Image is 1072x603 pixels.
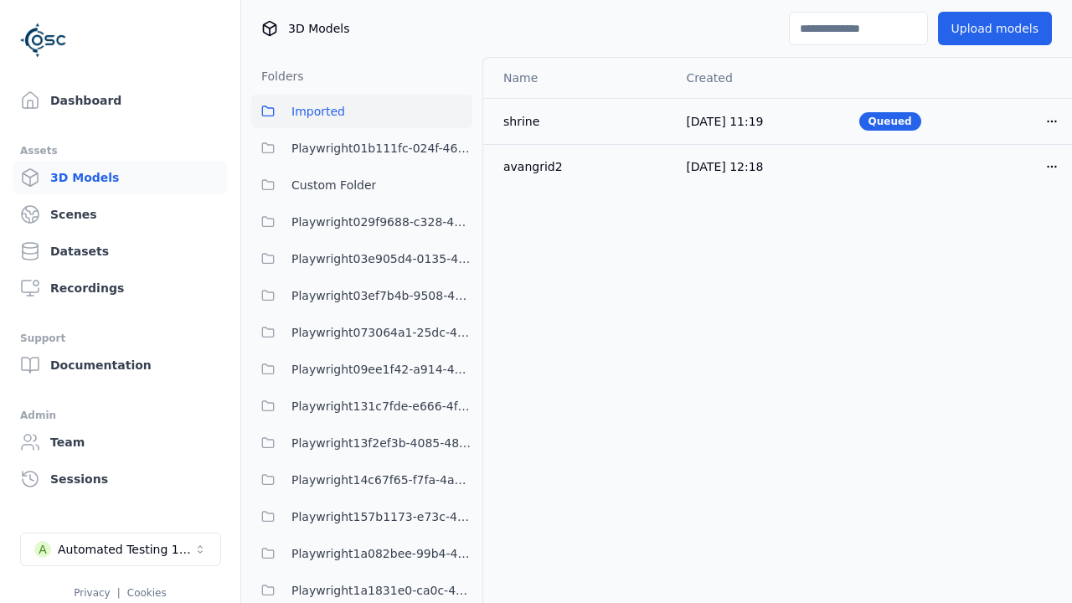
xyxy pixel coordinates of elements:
[13,271,227,305] a: Recordings
[291,580,472,600] span: Playwright1a1831e0-ca0c-4e14-bc08-f87064ef1ded
[13,84,227,117] a: Dashboard
[686,160,763,173] span: [DATE] 12:18
[251,279,472,312] button: Playwright03ef7b4b-9508-47f0-8afd-5e0ec78663fc
[291,396,472,416] span: Playwright131c7fde-e666-4f3e-be7e-075966dc97bc
[251,316,472,349] button: Playwright073064a1-25dc-42be-bd5d-9b023c0ea8dd
[291,286,472,306] span: Playwright03ef7b4b-9508-47f0-8afd-5e0ec78663fc
[251,242,472,276] button: Playwright03e905d4-0135-4922-94e2-0c56aa41bf04
[117,587,121,599] span: |
[13,462,227,496] a: Sessions
[20,141,220,161] div: Assets
[13,198,227,231] a: Scenes
[503,158,659,175] div: avangrid2
[291,433,472,453] span: Playwright13f2ef3b-4085-48b8-a429-2a4839ebbf05
[291,544,472,564] span: Playwright1a082bee-99b4-4375-8133-1395ef4c0af5
[291,101,345,121] span: Imported
[291,322,472,343] span: Playwright073064a1-25dc-42be-bd5d-9b023c0ea8dd
[34,541,51,558] div: A
[13,234,227,268] a: Datasets
[503,113,659,130] div: shrine
[251,205,472,239] button: Playwright029f9688-c328-482d-9c42-3b0c529f8514
[859,112,921,131] div: Queued
[291,359,472,379] span: Playwright09ee1f42-a914-43b3-abf1-e7ca57cf5f96
[20,405,220,425] div: Admin
[74,587,110,599] a: Privacy
[251,500,472,533] button: Playwright157b1173-e73c-4808-a1ac-12e2e4cec217
[251,68,304,85] h3: Folders
[20,328,220,348] div: Support
[58,541,193,558] div: Automated Testing 1 - Playwright
[686,115,763,128] span: [DATE] 11:19
[483,58,673,98] th: Name
[251,131,472,165] button: Playwright01b111fc-024f-466d-9bae-c06bfb571c6d
[13,348,227,382] a: Documentation
[127,587,167,599] a: Cookies
[673,58,845,98] th: Created
[291,507,472,527] span: Playwright157b1173-e73c-4808-a1ac-12e2e4cec217
[251,463,472,497] button: Playwright14c67f65-f7fa-4a69-9dce-fa9a259dcaa1
[291,138,472,158] span: Playwright01b111fc-024f-466d-9bae-c06bfb571c6d
[251,389,472,423] button: Playwright131c7fde-e666-4f3e-be7e-075966dc97bc
[251,168,472,202] button: Custom Folder
[251,537,472,570] button: Playwright1a082bee-99b4-4375-8133-1395ef4c0af5
[291,212,472,232] span: Playwright029f9688-c328-482d-9c42-3b0c529f8514
[251,95,472,128] button: Imported
[288,20,349,37] span: 3D Models
[20,17,67,64] img: Logo
[20,533,221,566] button: Select a workspace
[13,161,227,194] a: 3D Models
[13,425,227,459] a: Team
[291,249,472,269] span: Playwright03e905d4-0135-4922-94e2-0c56aa41bf04
[251,426,472,460] button: Playwright13f2ef3b-4085-48b8-a429-2a4839ebbf05
[938,12,1052,45] button: Upload models
[291,470,472,490] span: Playwright14c67f65-f7fa-4a69-9dce-fa9a259dcaa1
[291,175,376,195] span: Custom Folder
[251,353,472,386] button: Playwright09ee1f42-a914-43b3-abf1-e7ca57cf5f96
